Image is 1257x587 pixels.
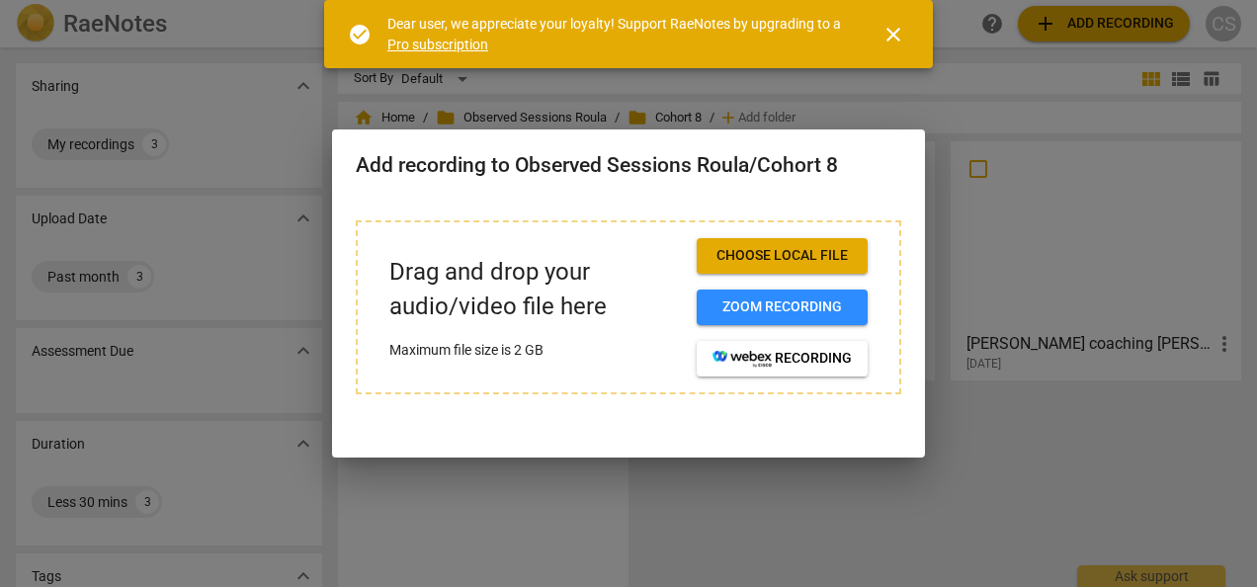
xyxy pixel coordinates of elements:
span: Choose local file [712,246,852,266]
div: Dear user, we appreciate your loyalty! Support RaeNotes by upgrading to a [387,14,846,54]
span: check_circle [348,23,372,46]
button: Close [870,11,917,58]
button: Zoom recording [697,290,868,325]
h2: Add recording to Observed Sessions Roula/Cohort 8 [356,153,901,178]
span: Zoom recording [712,297,852,317]
a: Pro subscription [387,37,488,52]
p: Maximum file size is 2 GB [389,340,681,361]
button: Choose local file [697,238,868,274]
span: close [881,23,905,46]
p: Drag and drop your audio/video file here [389,255,681,324]
span: recording [712,349,852,369]
button: recording [697,341,868,377]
